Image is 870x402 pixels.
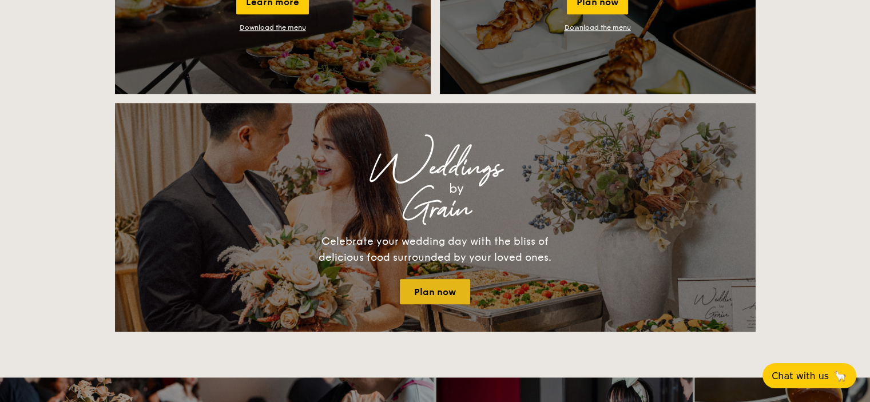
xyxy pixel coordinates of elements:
[307,233,564,265] div: Celebrate your wedding day with the bliss of delicious food surrounded by your loved ones.
[565,23,631,31] a: Download the menu
[762,363,856,388] button: Chat with us🦙
[833,369,847,383] span: 🦙
[216,199,655,220] div: Grain
[772,371,829,381] span: Chat with us
[216,158,655,178] div: Weddings
[240,23,306,31] a: Download the menu
[258,178,655,199] div: by
[400,279,470,304] a: Plan now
